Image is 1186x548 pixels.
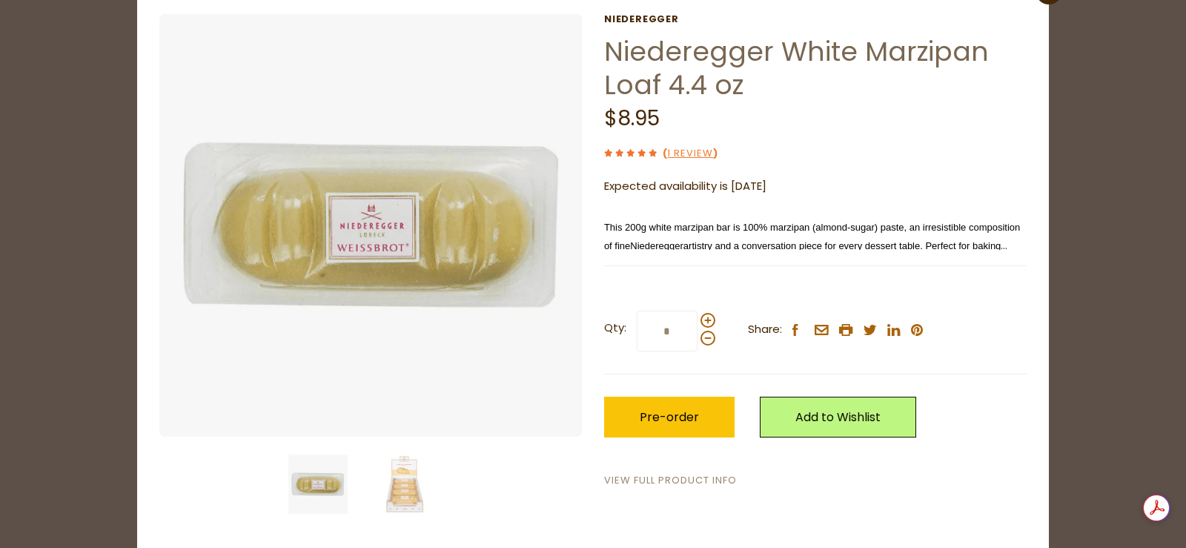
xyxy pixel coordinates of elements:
[375,455,434,514] img: Niederegger White Marzipan Loaf 4.4 oz
[663,146,718,160] span: ( )
[159,13,583,437] img: Niederegger White Marzipan Loaf 4.4 oz
[630,240,683,251] span: Niederegger
[604,473,737,489] a: View Full Product Info
[604,177,1027,196] p: Expected availability is [DATE]
[604,104,660,133] span: $8.95
[667,146,713,162] a: 1 Review
[640,409,699,426] span: Pre-order
[637,311,698,351] input: Qty:
[288,455,348,514] img: Niederegger White Marzipan Loaf 4.4 oz
[604,33,989,104] a: Niederegger White Marzipan Loaf 4.4 oz
[604,222,1020,251] span: This 200g white marzipan bar is 100% marzipan (almond-sugar) paste, an irresistible composition o...
[604,13,1027,25] a: Niederegger
[748,320,782,339] span: Share:
[604,319,626,337] strong: Qty:
[604,397,735,438] button: Pre-order
[760,397,916,438] a: Add to Wishlist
